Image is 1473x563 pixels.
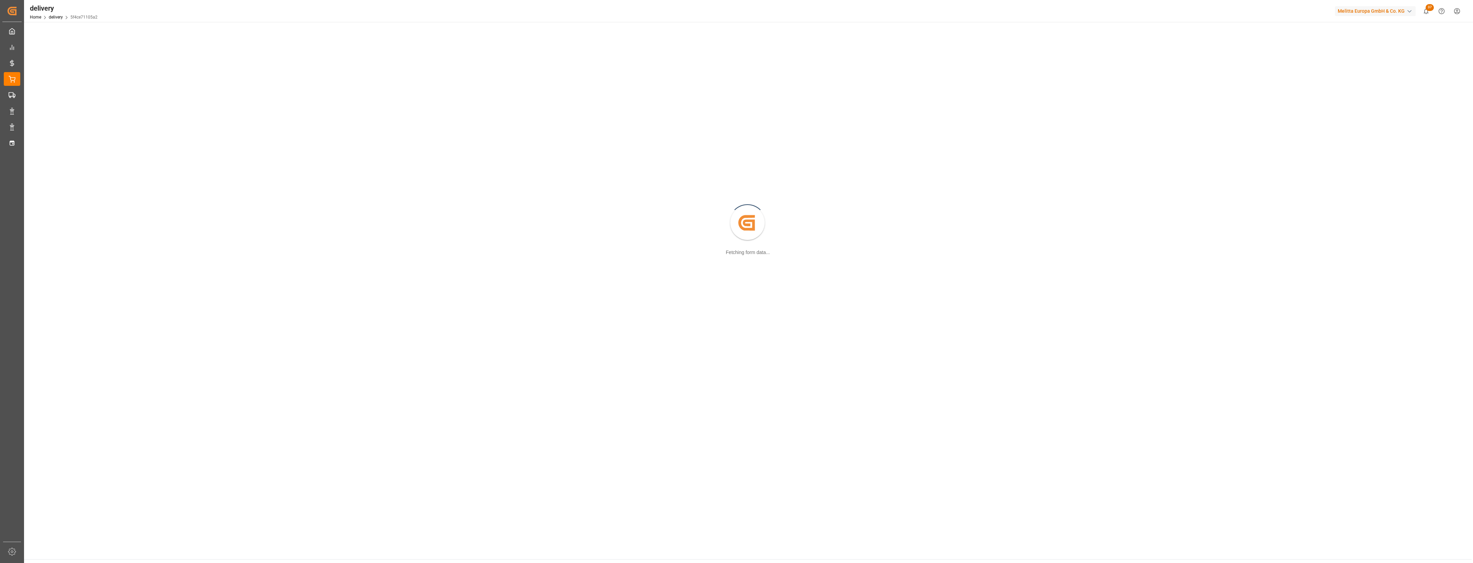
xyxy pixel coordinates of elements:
button: show 37 new notifications [1418,3,1434,19]
a: Home [30,15,41,20]
div: Melitta Europa GmbH & Co. KG [1335,6,1416,16]
div: Fetching form data... [726,249,770,256]
div: delivery [30,3,98,13]
button: Melitta Europa GmbH & Co. KG [1335,4,1418,18]
a: delivery [49,15,63,20]
span: 37 [1426,4,1434,11]
button: Help Center [1434,3,1449,19]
